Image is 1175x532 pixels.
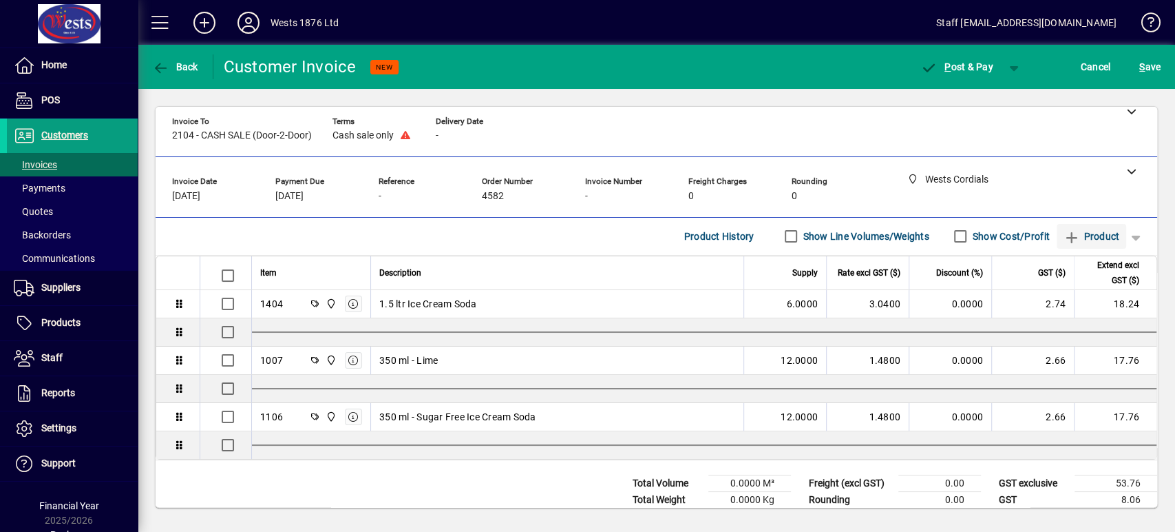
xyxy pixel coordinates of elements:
[1057,224,1126,249] button: Product
[1074,403,1156,431] td: 17.76
[909,290,991,318] td: 0.0000
[271,12,339,34] div: Wests 1876 Ltd
[41,422,76,433] span: Settings
[7,176,138,200] a: Payments
[802,491,898,508] td: Rounding
[41,130,88,141] span: Customers
[1075,475,1157,491] td: 53.76
[781,410,818,424] span: 12.0000
[41,317,81,328] span: Products
[792,191,797,202] span: 0
[41,94,60,105] span: POS
[322,353,338,368] span: Wests Cordials
[7,411,138,446] a: Settings
[41,59,67,70] span: Home
[838,265,900,280] span: Rate excl GST ($)
[379,410,536,424] span: 350 ml - Sugar Free Ice Cream Soda
[835,354,900,367] div: 1.4800
[14,183,65,194] span: Payments
[322,409,338,424] span: Wests Cordials
[1083,258,1139,288] span: Extend excl GST ($)
[7,223,138,247] a: Backorders
[275,191,304,202] span: [DATE]
[936,265,983,280] span: Discount (%)
[970,229,1050,243] label: Show Cost/Profit
[436,130,438,141] span: -
[1136,54,1164,79] button: Save
[379,354,438,367] span: 350 ml - Lime
[172,191,200,202] span: [DATE]
[7,447,138,481] a: Support
[1038,265,1066,280] span: GST ($)
[376,63,393,72] span: NEW
[914,54,1000,79] button: Post & Pay
[921,61,993,72] span: ost & Pay
[787,297,818,311] span: 6.0000
[138,54,213,79] app-page-header-button: Back
[1139,61,1145,72] span: S
[991,403,1074,431] td: 2.66
[898,475,981,491] td: 0.00
[898,491,981,508] td: 0.00
[152,61,198,72] span: Back
[1063,225,1119,247] span: Product
[7,341,138,376] a: Staff
[260,354,283,367] div: 1007
[1075,491,1157,508] td: 8.06
[801,229,929,243] label: Show Line Volumes/Weights
[41,282,81,293] span: Suppliers
[39,500,99,511] span: Financial Year
[688,191,694,202] span: 0
[626,475,708,491] td: Total Volume
[149,54,202,79] button: Back
[992,475,1075,491] td: GST exclusive
[260,297,283,311] div: 1404
[379,265,421,280] span: Description
[626,491,708,508] td: Total Weight
[260,410,283,424] div: 1106
[802,475,898,491] td: Freight (excl GST)
[379,191,381,202] span: -
[708,491,791,508] td: 0.0000 Kg
[172,130,312,141] span: 2104 - CASH SALE (Door-2-Door)
[991,290,1074,318] td: 2.74
[7,271,138,305] a: Suppliers
[260,265,277,280] span: Item
[936,12,1116,34] div: Staff [EMAIL_ADDRESS][DOMAIN_NAME]
[7,153,138,176] a: Invoices
[322,296,338,311] span: Wests Cordials
[226,10,271,35] button: Profile
[991,347,1074,375] td: 2.66
[7,200,138,223] a: Quotes
[1074,290,1156,318] td: 18.24
[781,354,818,367] span: 12.0000
[708,475,791,491] td: 0.0000 M³
[14,206,53,217] span: Quotes
[41,458,76,469] span: Support
[944,61,951,72] span: P
[332,130,394,141] span: Cash sale only
[835,410,900,424] div: 1.4800
[379,297,477,311] span: 1.5 ltr Ice Cream Soda
[792,265,818,280] span: Supply
[7,48,138,83] a: Home
[41,352,63,363] span: Staff
[1077,54,1114,79] button: Cancel
[14,229,71,241] span: Backorders
[7,247,138,270] a: Communications
[182,10,226,35] button: Add
[224,56,357,78] div: Customer Invoice
[1139,56,1161,78] span: ave
[1130,3,1158,48] a: Knowledge Base
[992,491,1075,508] td: GST
[7,83,138,118] a: POS
[585,191,588,202] span: -
[909,403,991,431] td: 0.0000
[41,387,75,398] span: Reports
[684,225,754,247] span: Product History
[14,159,57,170] span: Invoices
[7,376,138,411] a: Reports
[14,253,95,264] span: Communications
[7,306,138,340] a: Products
[1074,347,1156,375] td: 17.76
